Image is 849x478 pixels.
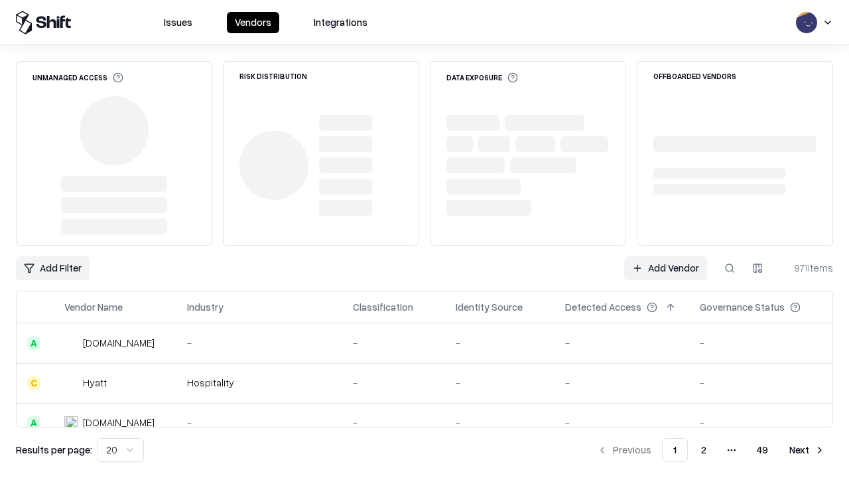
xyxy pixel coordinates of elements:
div: - [353,416,434,430]
img: intrado.com [64,337,78,350]
div: Detected Access [565,300,641,314]
div: - [456,416,544,430]
div: - [565,376,679,390]
div: - [700,416,822,430]
div: - [565,336,679,350]
div: - [456,376,544,390]
div: Risk Distribution [239,72,307,80]
div: Identity Source [456,300,523,314]
nav: pagination [589,438,833,462]
img: Hyatt [64,376,78,390]
p: Results per page: [16,443,92,457]
div: [DOMAIN_NAME] [83,416,155,430]
a: Add Vendor [624,256,707,280]
button: Issues [156,12,200,33]
div: - [353,376,434,390]
div: Vendor Name [64,300,123,314]
div: Data Exposure [446,72,518,83]
div: Hospitality [187,376,332,390]
div: Offboarded Vendors [653,72,736,80]
div: C [27,376,40,390]
div: Classification [353,300,413,314]
div: Governance Status [700,300,785,314]
div: [DOMAIN_NAME] [83,336,155,350]
div: - [187,416,332,430]
div: - [565,416,679,430]
button: 2 [690,438,717,462]
div: A [27,416,40,430]
div: - [700,336,822,350]
button: Add Filter [16,256,90,280]
div: Hyatt [83,376,107,390]
div: A [27,337,40,350]
div: - [456,336,544,350]
button: 49 [746,438,779,462]
div: - [700,376,822,390]
button: Integrations [306,12,375,33]
img: primesec.co.il [64,416,78,430]
div: - [353,336,434,350]
button: Vendors [227,12,279,33]
div: Unmanaged Access [33,72,123,83]
div: 971 items [780,261,833,275]
div: Industry [187,300,224,314]
button: 1 [662,438,688,462]
button: Next [781,438,833,462]
div: - [187,336,332,350]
